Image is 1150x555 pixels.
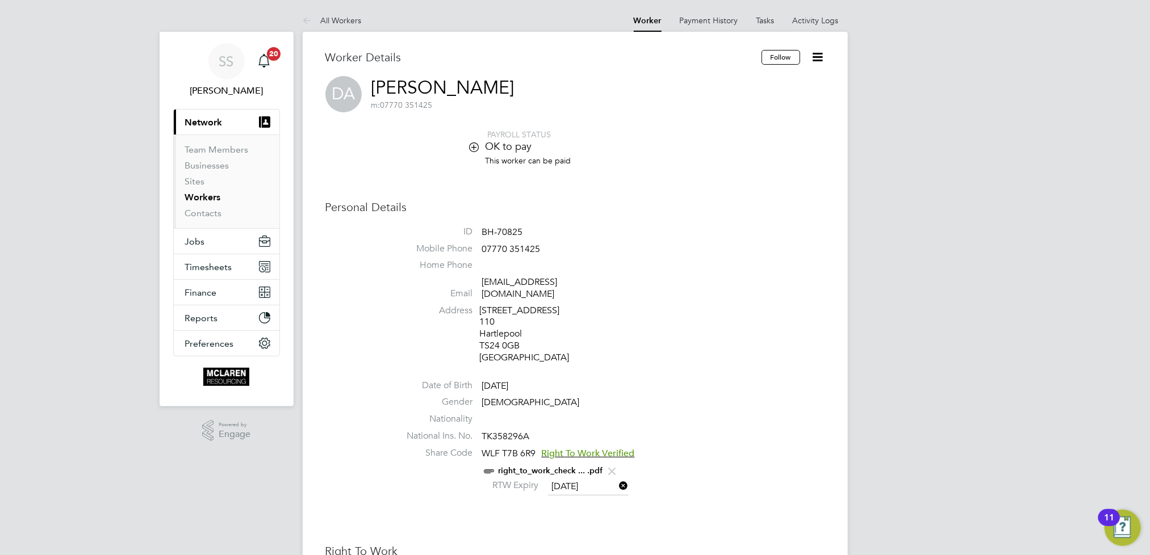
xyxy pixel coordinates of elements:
[185,287,217,298] span: Finance
[542,448,635,459] span: Right To Work Verified
[185,208,222,218] a: Contacts
[1104,518,1114,532] div: 11
[253,43,275,79] a: 20
[394,243,473,255] label: Mobile Phone
[394,288,473,300] label: Email
[202,420,250,442] a: Powered byEngage
[394,305,473,317] label: Address
[394,380,473,392] label: Date of Birth
[174,254,279,279] button: Timesheets
[486,155,571,166] span: This worker can be paid
[174,331,279,356] button: Preferences
[371,100,380,110] span: m:
[203,368,249,386] img: mclaren-logo-retina.png
[762,50,800,65] button: Follow
[185,338,234,349] span: Preferences
[1105,510,1141,546] button: Open Resource Center, 11 new notifications
[325,200,825,215] h3: Personal Details
[325,76,362,112] span: DA
[394,430,473,442] label: National Ins. No.
[394,447,473,459] label: Share Code
[185,262,232,272] span: Timesheets
[185,144,249,155] a: Team Members
[394,259,473,271] label: Home Phone
[482,480,539,491] label: RTW Expiry
[173,368,280,386] a: Go to home page
[480,305,588,364] div: [STREET_ADDRESS] 110 Hartlepool TS24 0GB [GEOGRAPHIC_DATA]
[174,134,279,228] div: Network
[185,192,221,203] a: Workers
[185,236,205,247] span: Jobs
[219,430,250,439] span: Engage
[303,15,362,26] a: All Workers
[482,226,523,238] span: BH-70825
[185,160,229,171] a: Businesses
[174,110,279,134] button: Network
[219,54,234,69] span: SS
[325,50,762,65] h3: Worker Details
[486,140,532,153] span: OK to pay
[482,397,580,409] span: [DEMOGRAPHIC_DATA]
[394,413,473,425] label: Nationality
[174,305,279,330] button: Reports
[371,77,515,99] a: [PERSON_NAME]
[482,380,509,392] span: [DATE]
[793,15,839,26] a: Activity Logs
[482,431,530,442] span: TK358296A
[394,226,473,238] label: ID
[267,47,281,61] span: 20
[482,243,541,255] span: 07770 351425
[548,478,629,495] input: Select one
[680,15,738,26] a: Payment History
[173,84,280,98] span: Steven South
[634,16,662,26] a: Worker
[756,15,775,26] a: Tasks
[185,176,205,187] a: Sites
[185,313,218,323] span: Reports
[173,43,280,98] a: SS[PERSON_NAME]
[185,117,223,128] span: Network
[160,32,294,406] nav: Main navigation
[219,420,250,430] span: Powered by
[371,100,433,110] span: 07770 351425
[174,280,279,305] button: Finance
[174,229,279,254] button: Jobs
[394,396,473,408] label: Gender
[482,448,536,459] span: WLF T7B 6R9
[482,276,558,300] a: [EMAIL_ADDRESS][DOMAIN_NAME]
[488,129,551,140] span: PAYROLL STATUS
[499,466,603,476] a: right_to_work_check ... .pdf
